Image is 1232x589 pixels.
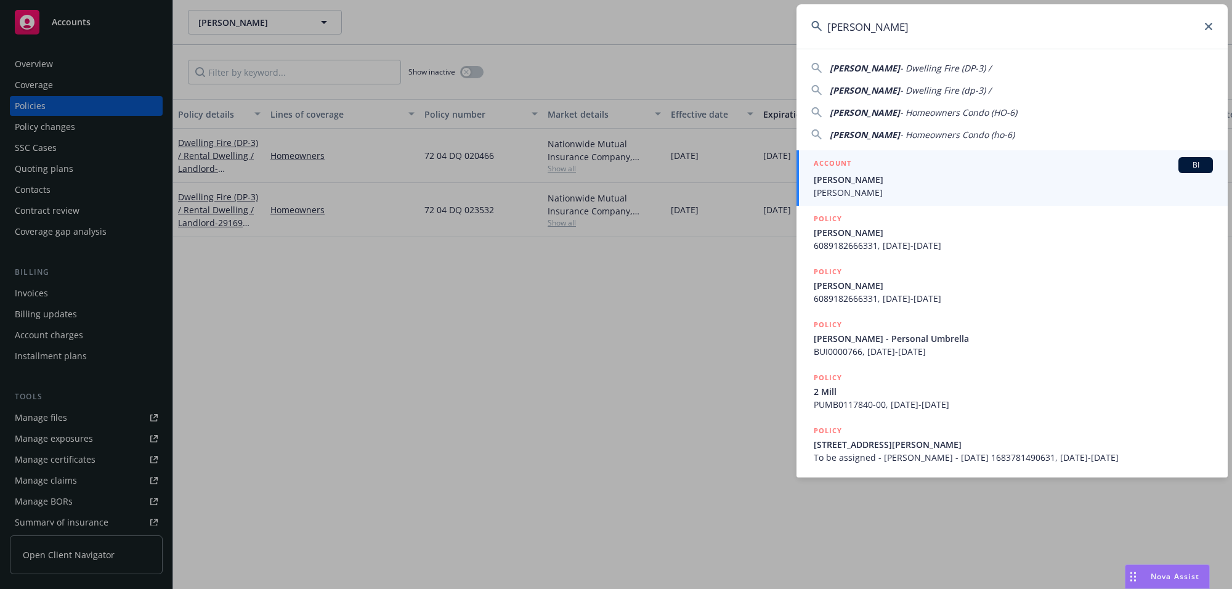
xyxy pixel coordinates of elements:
[830,62,900,74] span: [PERSON_NAME]
[900,107,1017,118] span: - Homeowners Condo (HO-6)
[814,372,842,384] h5: POLICY
[814,332,1213,345] span: [PERSON_NAME] - Personal Umbrella
[814,279,1213,292] span: [PERSON_NAME]
[814,424,842,437] h5: POLICY
[900,84,991,96] span: - Dwelling Fire (dp-3) /
[814,186,1213,199] span: [PERSON_NAME]
[1125,565,1141,588] div: Drag to move
[814,173,1213,186] span: [PERSON_NAME]
[900,129,1015,140] span: - Homeowners Condo (ho-6)
[814,319,842,331] h5: POLICY
[830,107,900,118] span: [PERSON_NAME]
[814,226,1213,239] span: [PERSON_NAME]
[814,239,1213,252] span: 6089182666331, [DATE]-[DATE]
[1125,564,1210,589] button: Nova Assist
[796,4,1228,49] input: Search...
[830,129,900,140] span: [PERSON_NAME]
[796,365,1228,418] a: POLICY2 MillPUMB0117840-00, [DATE]-[DATE]
[814,213,842,225] h5: POLICY
[814,266,842,278] h5: POLICY
[900,62,991,74] span: - Dwelling Fire (DP-3) /
[814,451,1213,464] span: To be assigned - [PERSON_NAME] - [DATE] 1683781490631, [DATE]-[DATE]
[796,259,1228,312] a: POLICY[PERSON_NAME]6089182666331, [DATE]-[DATE]
[796,150,1228,206] a: ACCOUNTBI[PERSON_NAME][PERSON_NAME]
[814,398,1213,411] span: PUMB0117840-00, [DATE]-[DATE]
[1151,571,1199,582] span: Nova Assist
[1183,160,1208,171] span: BI
[796,206,1228,259] a: POLICY[PERSON_NAME]6089182666331, [DATE]-[DATE]
[814,345,1213,358] span: BUI0000766, [DATE]-[DATE]
[814,157,851,172] h5: ACCOUNT
[814,385,1213,398] span: 2 Mill
[796,312,1228,365] a: POLICY[PERSON_NAME] - Personal UmbrellaBUI0000766, [DATE]-[DATE]
[830,84,900,96] span: [PERSON_NAME]
[814,438,1213,451] span: [STREET_ADDRESS][PERSON_NAME]
[814,292,1213,305] span: 6089182666331, [DATE]-[DATE]
[796,418,1228,471] a: POLICY[STREET_ADDRESS][PERSON_NAME]To be assigned - [PERSON_NAME] - [DATE] 1683781490631, [DATE]-...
